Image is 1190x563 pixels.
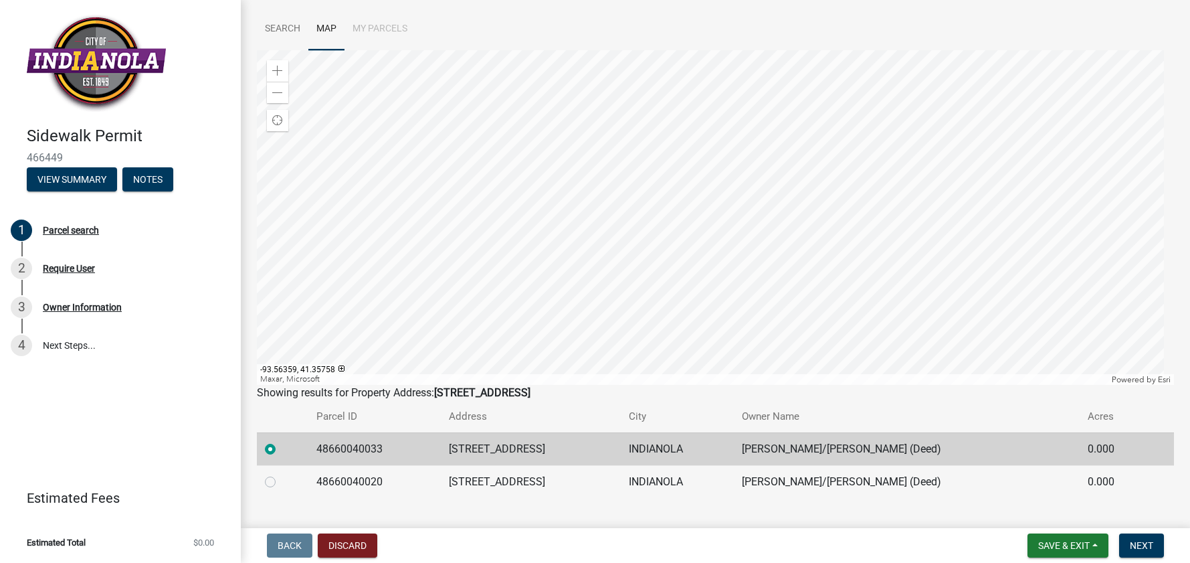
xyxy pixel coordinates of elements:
[27,175,117,185] wm-modal-confirm: Summary
[318,534,377,558] button: Discard
[122,175,173,185] wm-modal-confirm: Notes
[257,374,1108,385] div: Maxar, Microsoft
[1027,534,1108,558] button: Save & Exit
[43,264,95,273] div: Require User
[308,432,440,465] td: 48660040033
[734,465,1080,498] td: [PERSON_NAME]/[PERSON_NAME] (Deed)
[257,385,1174,401] div: Showing results for Property Address:
[621,465,734,498] td: INDIANOLA
[11,485,219,511] a: Estimated Fees
[11,335,32,356] div: 4
[308,8,344,51] a: Map
[441,465,621,498] td: [STREET_ADDRESS]
[1119,534,1164,558] button: Next
[308,401,440,432] th: Parcel ID
[27,151,214,164] span: 466449
[11,220,32,241] div: 1
[1080,432,1149,465] td: 0.000
[621,401,734,432] th: City
[621,432,734,465] td: INDIANOLA
[27,14,166,112] img: City of Indianola, Iowa
[27,538,86,547] span: Estimated Total
[1108,374,1174,385] div: Powered by
[27,167,117,191] button: View Summary
[27,127,230,146] h4: Sidewalk Permit
[257,8,308,51] a: Search
[434,386,530,399] strong: [STREET_ADDRESS]
[1038,540,1090,551] span: Save & Exit
[1130,540,1153,551] span: Next
[122,167,173,191] button: Notes
[11,258,32,279] div: 2
[43,303,122,312] div: Owner Information
[734,401,1080,432] th: Owner Name
[441,401,621,432] th: Address
[1158,375,1171,384] a: Esri
[43,226,99,235] div: Parcel search
[267,82,288,103] div: Zoom out
[1080,465,1149,498] td: 0.000
[267,110,288,131] div: Find my location
[267,534,312,558] button: Back
[734,432,1080,465] td: [PERSON_NAME]/[PERSON_NAME] (Deed)
[441,432,621,465] td: [STREET_ADDRESS]
[11,297,32,318] div: 3
[267,60,288,82] div: Zoom in
[1080,401,1149,432] th: Acres
[308,465,440,498] td: 48660040020
[278,540,302,551] span: Back
[193,538,214,547] span: $0.00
